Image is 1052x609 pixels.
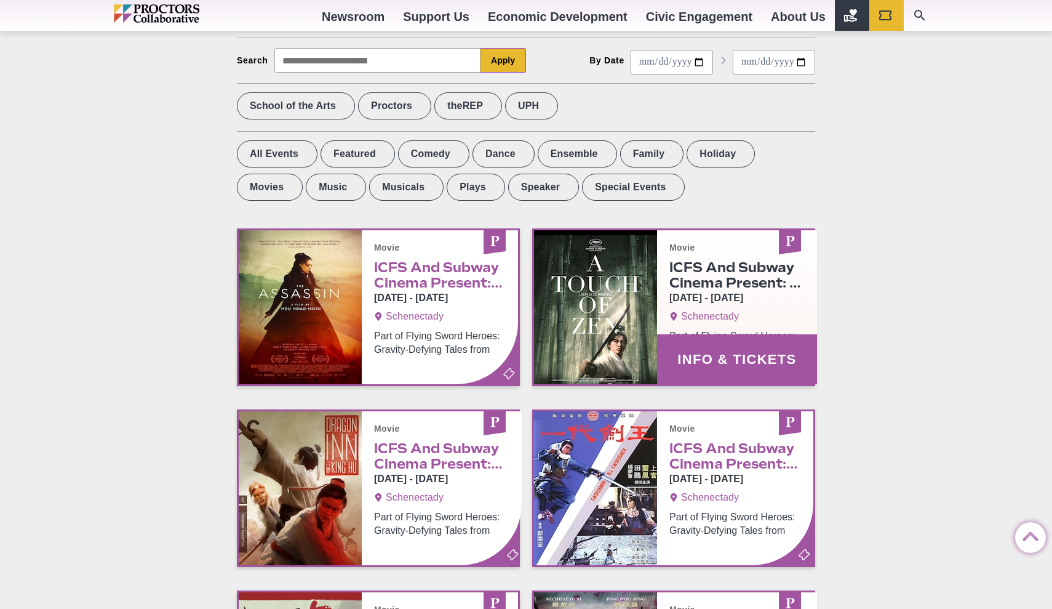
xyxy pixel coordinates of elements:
div: By Date [589,55,624,65]
label: Ensemble [538,140,617,167]
label: Featured [321,140,395,167]
label: Proctors [358,92,431,119]
label: Family [620,140,684,167]
label: Music [306,174,366,201]
label: Dance [472,140,535,167]
label: Special Events [582,174,685,201]
a: Back to Top [1015,523,1040,547]
label: School of the Arts [237,92,355,119]
label: Comedy [398,140,469,167]
label: Musicals [369,174,444,201]
label: All Events [237,140,317,167]
label: Plays [447,174,505,201]
button: Apply [480,48,526,73]
label: Speaker [508,174,579,201]
img: Proctors logo [114,4,252,23]
label: Holiday [687,140,755,167]
label: UPH [505,92,558,119]
label: theREP [434,92,502,119]
div: Search [237,55,268,65]
label: Movies [237,174,303,201]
